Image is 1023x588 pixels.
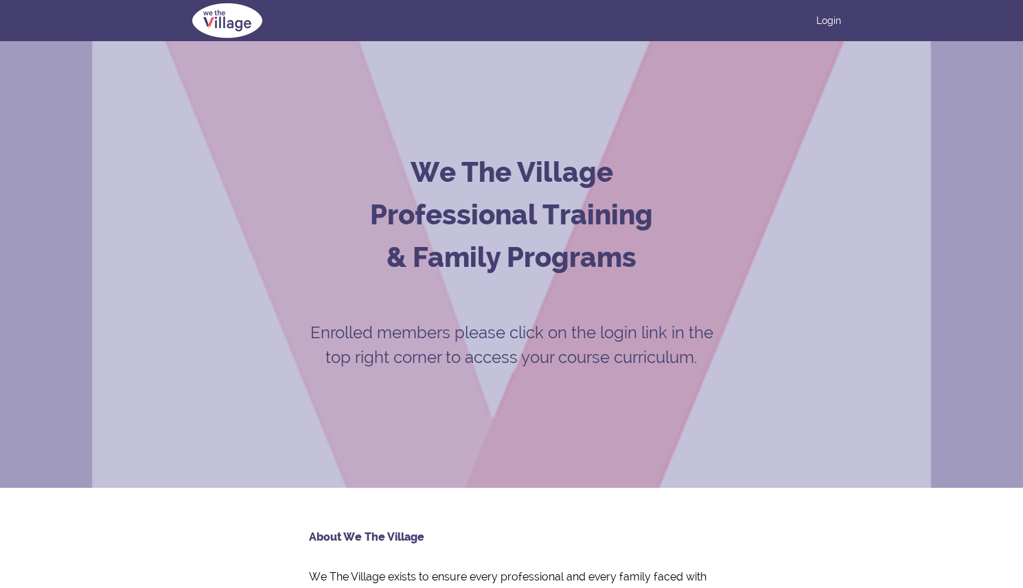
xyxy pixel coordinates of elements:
strong: Professional Training [370,198,653,231]
strong: About We The Village [309,530,424,543]
strong: We The Village [411,156,613,188]
span: Enrolled members please click on the login link in the top right corner to access your course cur... [310,322,713,367]
a: Login [816,14,841,27]
strong: & Family Programs [387,241,636,273]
